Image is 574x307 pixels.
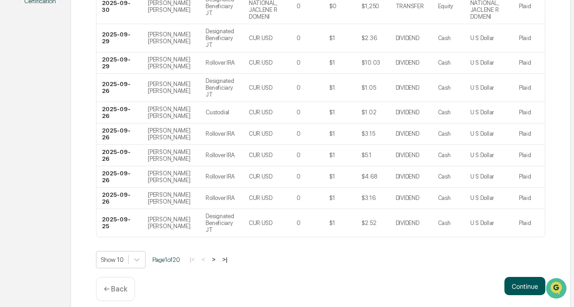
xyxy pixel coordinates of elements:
[470,194,494,201] div: U S Dollar
[362,35,377,41] div: $2.36
[362,109,377,116] div: $1.02
[148,191,195,205] div: [PERSON_NAME] [PERSON_NAME]
[64,153,110,161] a: Powered byPylon
[396,220,419,226] div: DIVIDEND
[396,152,419,159] div: DIVIDEND
[96,102,142,123] td: 2025-09-26
[329,35,335,41] div: $1
[200,145,243,166] td: Rollover IRA
[438,130,451,137] div: Cash
[9,69,25,86] img: 1746055101610-c473b297-6a78-478c-a979-82029cc54cd1
[514,102,545,123] td: Plaid
[9,19,166,33] p: How can we help?
[470,84,494,91] div: U S Dollar
[249,152,272,159] div: CUR:USD
[438,84,451,91] div: Cash
[200,123,243,145] td: Rollover IRA
[470,59,494,66] div: U S Dollar
[297,152,301,159] div: 0
[249,130,272,137] div: CUR:USD
[362,84,376,91] div: $1.05
[96,166,142,188] td: 2025-09-26
[470,152,494,159] div: U S Dollar
[209,256,218,263] button: >
[200,166,243,188] td: Rollover IRA
[329,130,335,137] div: $1
[249,109,272,116] div: CUR:USD
[96,123,142,145] td: 2025-09-26
[200,209,243,237] td: Designated Beneficiary JT
[148,148,195,162] div: [PERSON_NAME] [PERSON_NAME]
[249,84,272,91] div: CUR:USD
[249,59,272,66] div: CUR:USD
[104,285,127,293] p: ← Back
[470,130,494,137] div: U S Dollar
[396,130,419,137] div: DIVIDEND
[438,59,451,66] div: Cash
[249,194,272,201] div: CUR:USD
[96,145,142,166] td: 2025-09-26
[329,109,335,116] div: $1
[31,78,119,86] div: We're offline, we'll be back soon
[514,74,545,102] td: Plaid
[514,145,545,166] td: Plaid
[396,35,419,41] div: DIVIDEND
[438,3,453,10] div: Equity
[31,69,149,78] div: Start new chat
[297,109,301,116] div: 0
[329,194,335,201] div: $1
[329,84,335,91] div: $1
[297,194,301,201] div: 0
[96,188,142,209] td: 2025-09-26
[438,109,451,116] div: Cash
[200,74,243,102] td: Designated Beneficiary JT
[199,256,208,263] button: <
[75,114,113,123] span: Attestations
[220,256,230,263] button: >|
[96,52,142,74] td: 2025-09-29
[329,3,337,10] div: $0
[148,106,195,119] div: [PERSON_NAME] [PERSON_NAME]
[148,170,195,184] div: [PERSON_NAME] [PERSON_NAME]
[18,132,57,141] span: Data Lookup
[297,173,301,180] div: 0
[362,130,375,137] div: $3.15
[396,59,419,66] div: DIVIDEND
[438,194,451,201] div: Cash
[91,154,110,161] span: Pylon
[297,3,301,10] div: 0
[470,173,494,180] div: U S Dollar
[9,115,16,123] div: 🖐️
[96,24,142,52] td: 2025-09-29
[329,220,335,226] div: $1
[5,128,61,144] a: 🔎Data Lookup
[362,220,377,226] div: $2.52
[9,133,16,140] div: 🔎
[187,256,197,263] button: |<
[329,173,335,180] div: $1
[5,111,62,127] a: 🖐️Preclearance
[514,166,545,188] td: Plaid
[396,173,419,180] div: DIVIDEND
[200,102,243,123] td: Custodial
[514,209,545,237] td: Plaid
[514,24,545,52] td: Plaid
[200,24,243,52] td: Designated Beneficiary JT
[362,59,380,66] div: $10.03
[155,72,166,83] button: Start new chat
[438,152,451,159] div: Cash
[514,123,545,145] td: Plaid
[362,173,378,180] div: $4.68
[18,114,59,123] span: Preclearance
[297,130,301,137] div: 0
[96,74,142,102] td: 2025-09-26
[545,277,569,302] iframe: Open customer support
[362,194,376,201] div: $3.16
[148,216,195,230] div: [PERSON_NAME] [PERSON_NAME]
[396,194,419,201] div: DIVIDEND
[514,52,545,74] td: Plaid
[297,35,301,41] div: 0
[396,84,419,91] div: DIVIDEND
